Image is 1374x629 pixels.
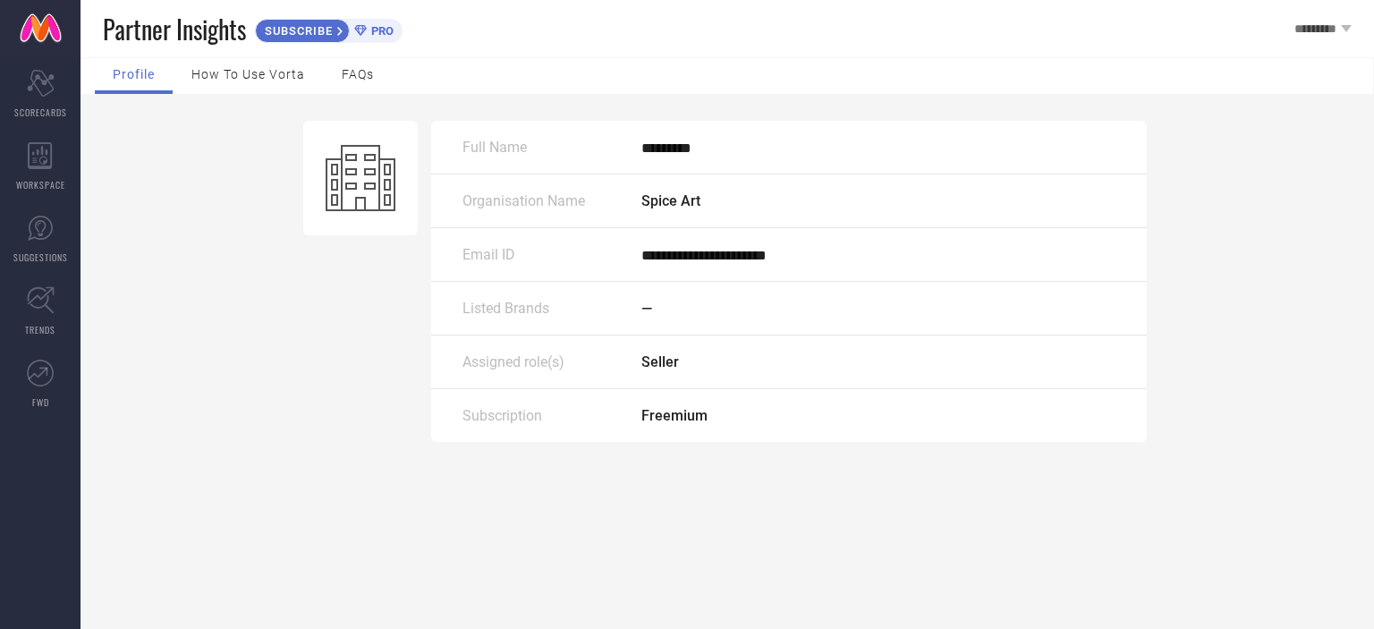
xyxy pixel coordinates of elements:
[462,246,515,263] span: Email ID
[641,300,652,317] span: —
[16,178,65,191] span: WORKSPACE
[462,192,585,209] span: Organisation Name
[14,106,67,119] span: SCORECARDS
[462,139,527,156] span: Full Name
[641,192,700,209] span: Spice Art
[113,67,155,81] span: Profile
[462,353,564,370] span: Assigned role(s)
[462,300,549,317] span: Listed Brands
[342,67,374,81] span: FAQs
[191,67,305,81] span: How to use Vorta
[462,407,542,424] span: Subscription
[256,24,337,38] span: SUBSCRIBE
[103,11,246,47] span: Partner Insights
[641,353,679,370] span: Seller
[641,407,708,424] span: Freemium
[255,14,403,43] a: SUBSCRIBEPRO
[367,24,394,38] span: PRO
[32,395,49,409] span: FWD
[25,323,55,336] span: TRENDS
[13,251,68,264] span: SUGGESTIONS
